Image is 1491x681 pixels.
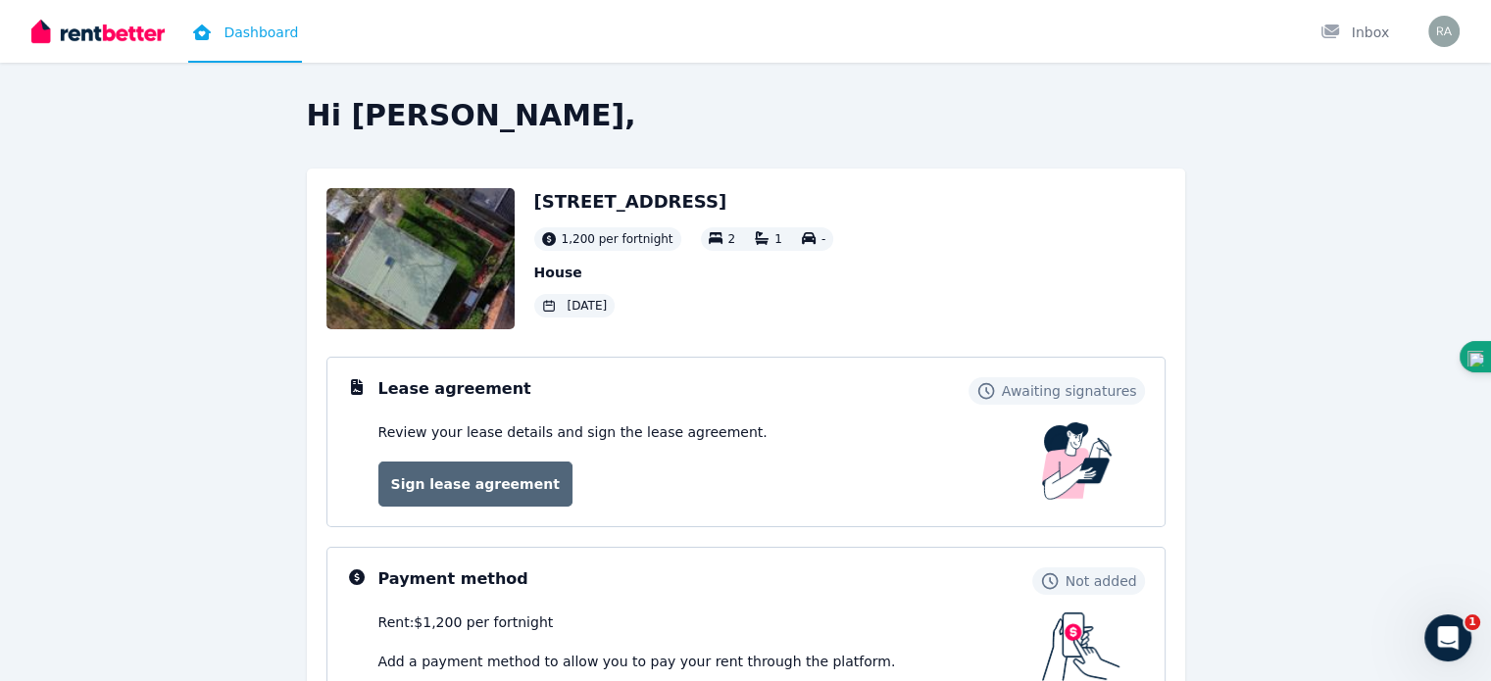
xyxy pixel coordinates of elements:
[378,652,1042,671] p: Add a payment method to allow you to pay your rent through the platform.
[307,98,1185,133] h2: Hi [PERSON_NAME],
[821,232,825,246] span: -
[31,17,165,46] img: RentBetter
[1042,612,1120,681] img: Payment method
[1428,16,1460,47] img: Emad Rashnou
[774,232,782,246] span: 1
[378,377,531,401] h3: Lease agreement
[378,422,768,442] p: Review your lease details and sign the lease agreement.
[562,231,673,247] span: 1,200 per fortnight
[728,232,736,246] span: 2
[1042,422,1113,500] img: Lease Agreement
[378,462,572,507] a: Sign lease agreement
[1320,23,1389,42] div: Inbox
[568,298,608,314] span: [DATE]
[1465,614,1480,630] span: 1
[1424,614,1471,661] iframe: Intercom live chat
[378,567,528,591] h3: Payment method
[1066,571,1137,591] span: Not added
[378,612,1042,632] div: Rent: $1,200 per fortnight
[534,263,834,282] p: House
[534,188,834,216] h2: [STREET_ADDRESS]
[1002,381,1137,401] span: Awaiting signatures
[326,188,515,329] img: Property Url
